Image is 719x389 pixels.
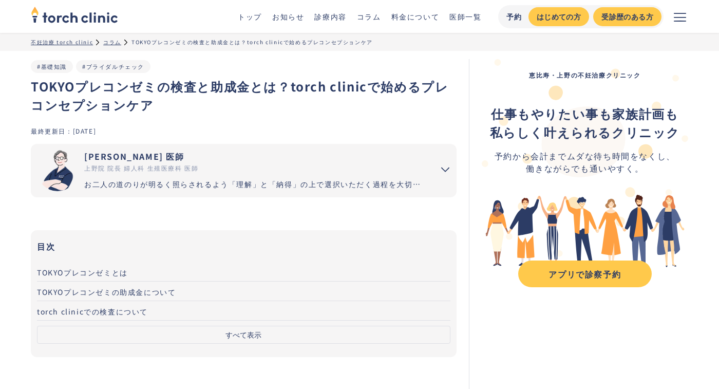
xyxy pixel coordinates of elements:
[527,268,642,280] div: アプリで診察予約
[31,38,688,46] ul: パンくずリスト
[391,11,440,22] a: 料金について
[31,3,118,26] img: torch clinic
[37,306,148,317] span: torch clinicでの検査について
[31,144,457,197] summary: 市山 卓彦 [PERSON_NAME] 医師 上野院 院長 婦人科 生殖医療科 医師 お二人の道のりが明るく照らされるよう「理解」と「納得」の上で選択いただく過程を大切にしています。エビデンスに...
[84,163,426,173] div: 上野院 院長 婦人科 生殖医療科 医師
[537,11,581,22] div: はじめての方
[103,38,121,46] a: コラム
[84,150,426,162] div: [PERSON_NAME] 医師
[314,11,346,22] a: 診療内容
[31,38,93,46] a: 不妊治療 torch clinic
[529,70,641,79] strong: 恵比寿・上野の不妊治療クリニック
[37,287,176,297] span: TOKYOプレコンゼミの助成金について
[490,150,680,174] div: 予約から会計までムダな待ち時間をなくし、 働きながらでも通いやすく。
[506,11,522,22] div: 予約
[593,7,661,26] a: 受診歴のある方
[272,11,304,22] a: お知らせ
[37,262,450,282] a: TOKYOプレコンゼミとは
[449,11,481,22] a: 医師一覧
[518,261,652,287] a: アプリで診察予約
[37,150,78,191] img: 市山 卓彦
[131,38,373,46] div: TOKYOプレコンゼミの検査と助成金とは？torch clinicで始めるプレコンセプションケア
[37,326,450,344] button: すべて表示
[37,301,450,321] a: torch clinicでの検査について
[490,104,680,141] div: ‍ ‍
[37,62,67,70] a: #基礎知識
[31,7,118,26] a: home
[238,11,262,22] a: トップ
[37,282,450,301] a: TOKYOプレコンゼミの助成金について
[31,144,426,197] a: [PERSON_NAME] 医師 上野院 院長 婦人科 生殖医療科 医師 お二人の道のりが明るく照らされるよう「理解」と「納得」の上で選択いただく過程を大切にしています。エビデンスに基づいた高水...
[37,238,450,254] h3: 目次
[601,11,653,22] div: 受診歴のある方
[357,11,381,22] a: コラム
[31,126,73,135] div: 最終更新日：
[37,267,128,277] span: TOKYOプレコンゼミとは
[491,104,678,122] strong: 仕事もやりたい事も家族計画も
[82,62,144,70] a: #ブライダルチェック
[31,77,457,114] h1: TOKYOプレコンゼミの検査と助成金とは？torch clinicで始めるプレコンセプションケア
[73,126,97,135] div: [DATE]
[490,123,680,141] strong: 私らしく叶えられるクリニック
[84,179,426,190] div: お二人の道のりが明るく照らされるよう「理解」と「納得」の上で選択いただく過程を大切にしています。エビデンスに基づいた高水準の医療提供により「幸せな家族計画の実現」をお手伝いさせていただきます。
[528,7,589,26] a: はじめての方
